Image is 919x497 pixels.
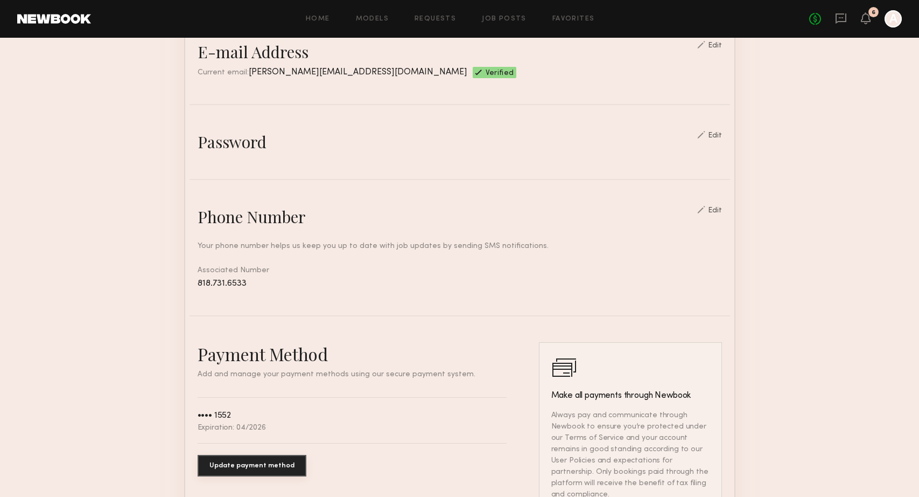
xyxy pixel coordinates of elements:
div: Your phone number helps us keep you up to date with job updates by sending SMS notifications. [198,240,722,252]
span: 818.731.6533 [198,279,247,288]
div: 6 [872,10,875,16]
button: Update payment method [198,455,306,477]
a: Models [356,16,389,23]
h3: Make all payments through Newbook [551,389,710,402]
span: Verified [486,70,514,78]
div: Edit [708,42,722,50]
div: Phone Number [198,206,306,227]
div: E-mail Address [198,41,308,63]
a: Job Posts [482,16,527,23]
span: [PERSON_NAME][EMAIL_ADDRESS][DOMAIN_NAME] [249,68,467,77]
div: Edit [708,207,722,215]
a: Favorites [552,16,595,23]
a: A [885,10,902,27]
h2: Payment Method [198,342,507,365]
div: Expiration: 04/2026 [198,424,266,432]
p: Add and manage your payment methods using our secure payment system. [198,371,507,378]
div: Associated Number [198,265,722,289]
div: Current email: [198,67,467,78]
div: •••• 1552 [198,411,231,420]
div: Edit [708,132,722,140]
a: Requests [415,16,456,23]
a: Home [306,16,330,23]
div: Password [198,131,266,153]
